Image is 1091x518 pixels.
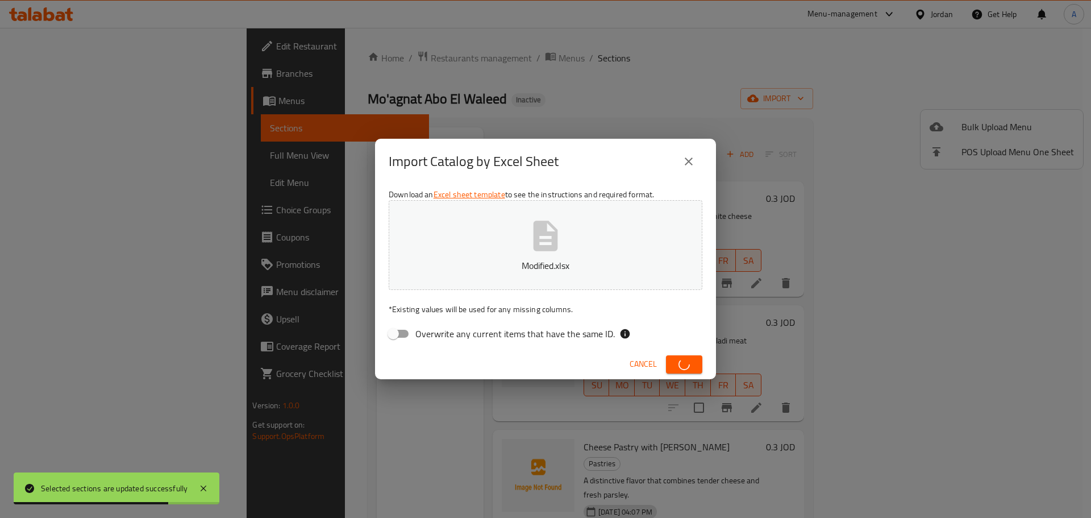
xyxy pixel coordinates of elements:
[630,357,657,371] span: Cancel
[415,327,615,341] span: Overwrite any current items that have the same ID.
[406,259,685,272] p: Modified.xlsx
[41,482,188,495] div: Selected sections are updated successfully
[434,187,505,202] a: Excel sheet template
[619,328,631,339] svg: If the overwrite option isn't selected, then the items that match an existing ID will be ignored ...
[675,148,702,175] button: close
[389,152,559,171] h2: Import Catalog by Excel Sheet
[625,354,661,375] button: Cancel
[389,200,702,290] button: Modified.xlsx
[375,184,716,349] div: Download an to see the instructions and required format.
[389,304,702,315] p: Existing values will be used for any missing columns.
